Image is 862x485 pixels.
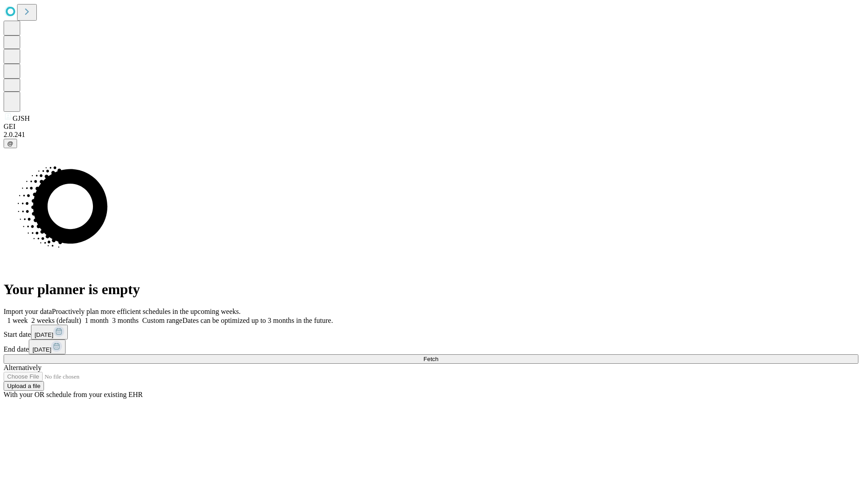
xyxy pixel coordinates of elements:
button: [DATE] [29,339,66,354]
span: [DATE] [32,346,51,353]
span: Dates can be optimized up to 3 months in the future. [182,317,333,324]
button: [DATE] [31,325,68,339]
div: End date [4,339,858,354]
span: Proactively plan more efficient schedules in the upcoming weeks. [52,308,241,315]
span: [DATE] [35,331,53,338]
span: 2 weeks (default) [31,317,81,324]
span: 1 month [85,317,109,324]
div: Start date [4,325,858,339]
span: 3 months [112,317,139,324]
span: Custom range [142,317,182,324]
span: Import your data [4,308,52,315]
button: Fetch [4,354,858,364]
h1: Your planner is empty [4,281,858,298]
div: GEI [4,123,858,131]
span: 1 week [7,317,28,324]
div: 2.0.241 [4,131,858,139]
span: GJSH [13,115,30,122]
span: With your OR schedule from your existing EHR [4,391,143,398]
span: Alternatively [4,364,41,371]
span: Fetch [423,356,438,362]
button: @ [4,139,17,148]
button: Upload a file [4,381,44,391]
span: @ [7,140,13,147]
